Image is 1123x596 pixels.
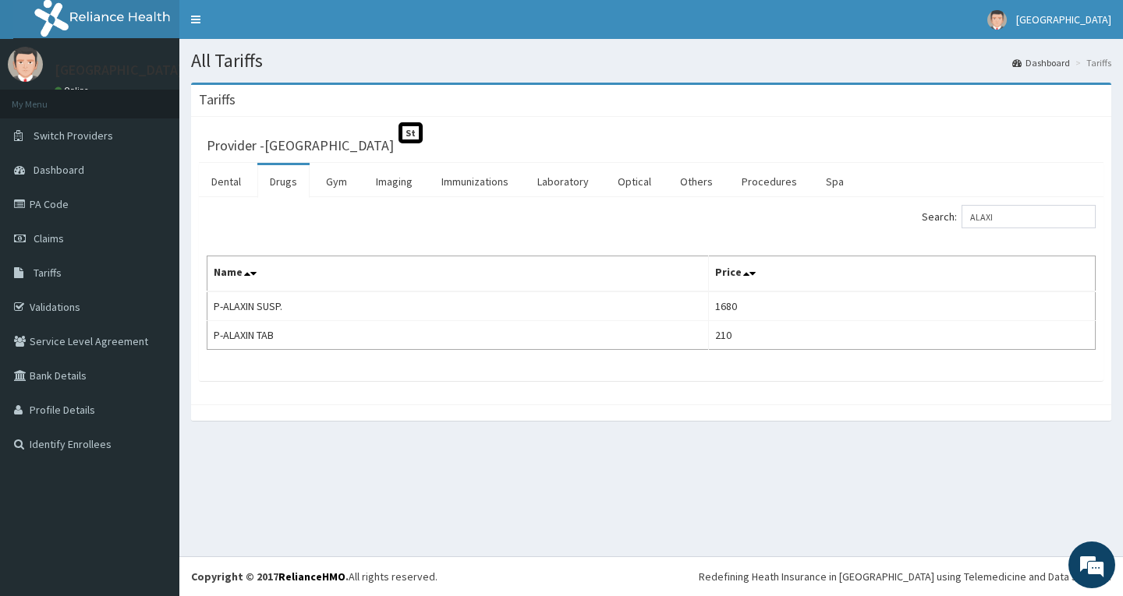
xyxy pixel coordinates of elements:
td: 210 [708,321,1095,350]
th: Name [207,256,709,292]
a: Immunizations [429,165,521,198]
strong: Copyright © 2017 . [191,570,349,584]
label: Search: [922,205,1096,228]
span: Claims [34,231,64,245]
li: Tariffs [1072,56,1111,69]
a: RelianceHMO [278,570,345,584]
span: Tariffs [34,266,62,280]
td: P-ALAXIN TAB [207,321,709,350]
span: [GEOGRAPHIC_DATA] [1016,12,1111,26]
a: Drugs [257,165,310,198]
td: 1680 [708,291,1095,321]
a: Dental [199,165,253,198]
a: Dashboard [1012,56,1070,69]
h3: Provider - [GEOGRAPHIC_DATA] [207,139,394,153]
input: Search: [962,205,1096,228]
a: Optical [605,165,664,198]
p: [GEOGRAPHIC_DATA] [55,63,183,77]
a: Others [668,165,725,198]
span: Dashboard [34,163,84,177]
h3: Tariffs [199,93,236,107]
a: Imaging [363,165,425,198]
a: Gym [314,165,360,198]
span: St [399,122,423,143]
img: User Image [8,47,43,82]
a: Laboratory [525,165,601,198]
a: Online [55,85,92,96]
a: Spa [813,165,856,198]
th: Price [708,256,1095,292]
h1: All Tariffs [191,51,1111,71]
a: Procedures [729,165,809,198]
td: P-ALAXIN SUSP. [207,291,709,321]
footer: All rights reserved. [179,556,1123,596]
img: User Image [987,10,1007,30]
span: Switch Providers [34,129,113,143]
div: Redefining Heath Insurance in [GEOGRAPHIC_DATA] using Telemedicine and Data Science! [699,569,1111,584]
